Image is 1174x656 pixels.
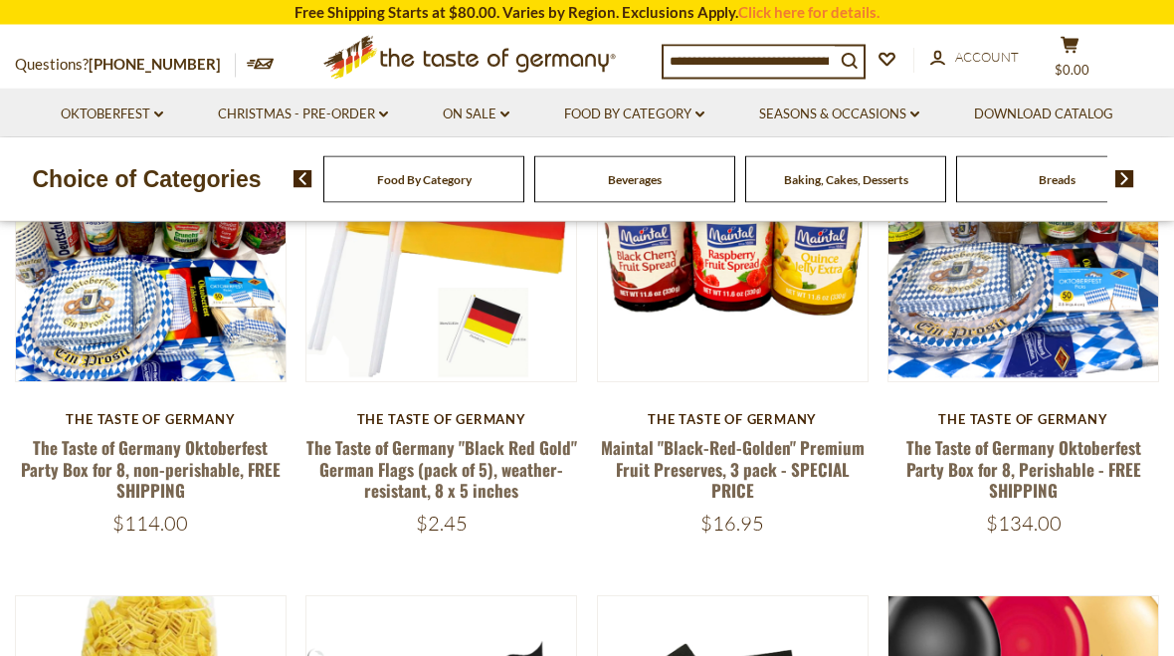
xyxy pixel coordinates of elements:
[218,104,388,125] a: Christmas - PRE-ORDER
[986,512,1062,537] span: $134.00
[974,104,1113,125] a: Download Catalog
[888,112,1158,382] img: The Taste of Germany Oktoberfest Party Box for 8, Perishable - FREE SHIPPING
[61,104,163,125] a: Oktoberfest
[1115,170,1134,188] img: next arrow
[305,412,577,428] div: The Taste of Germany
[416,512,468,537] span: $2.45
[564,104,704,125] a: Food By Category
[306,436,577,504] a: The Taste of Germany "Black Red Gold" German Flags (pack of 5), weather-resistant, 8 x 5 inches
[1039,172,1076,187] a: Breads
[1055,62,1089,78] span: $0.00
[738,3,880,21] a: Click here for details.
[930,47,1019,69] a: Account
[1040,36,1099,86] button: $0.00
[955,49,1019,65] span: Account
[887,412,1159,428] div: The Taste of Germany
[89,55,221,73] a: [PHONE_NUMBER]
[443,104,509,125] a: On Sale
[598,112,868,382] img: Maintal "Black-Red-Golden" Premium Fruit Preserves, 3 pack - SPECIAL PRICE
[608,172,662,187] a: Beverages
[306,112,576,382] img: The Taste of Germany "Black Red Gold" German Flags (pack of 5), weather-resistant, 8 x 5 inches
[601,436,865,504] a: Maintal "Black-Red-Golden" Premium Fruit Preserves, 3 pack - SPECIAL PRICE
[112,512,188,537] span: $114.00
[15,412,287,428] div: The Taste of Germany
[16,112,286,382] img: The Taste of Germany Oktoberfest Party Box for 8, non-perishable, FREE SHIPPING
[759,104,919,125] a: Seasons & Occasions
[597,412,869,428] div: The Taste of Germany
[784,172,908,187] a: Baking, Cakes, Desserts
[700,512,764,537] span: $16.95
[906,436,1141,504] a: The Taste of Germany Oktoberfest Party Box for 8, Perishable - FREE SHIPPING
[377,172,472,187] a: Food By Category
[21,436,281,504] a: The Taste of Germany Oktoberfest Party Box for 8, non-perishable, FREE SHIPPING
[15,52,236,78] p: Questions?
[293,170,312,188] img: previous arrow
